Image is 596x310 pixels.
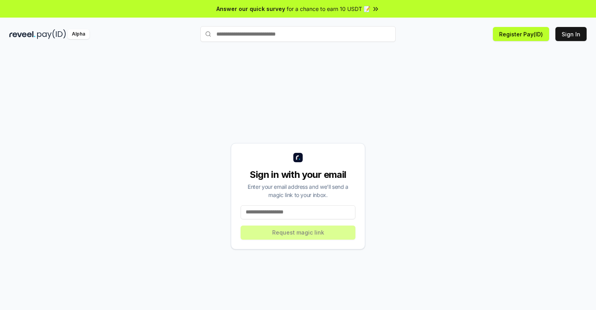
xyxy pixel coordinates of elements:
span: Answer our quick survey [216,5,285,13]
div: Enter your email address and we’ll send a magic link to your inbox. [241,183,355,199]
div: Alpha [68,29,89,39]
div: Sign in with your email [241,168,355,181]
img: reveel_dark [9,29,36,39]
button: Sign In [555,27,587,41]
span: for a chance to earn 10 USDT 📝 [287,5,370,13]
img: logo_small [293,153,303,162]
button: Register Pay(ID) [493,27,549,41]
img: pay_id [37,29,66,39]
